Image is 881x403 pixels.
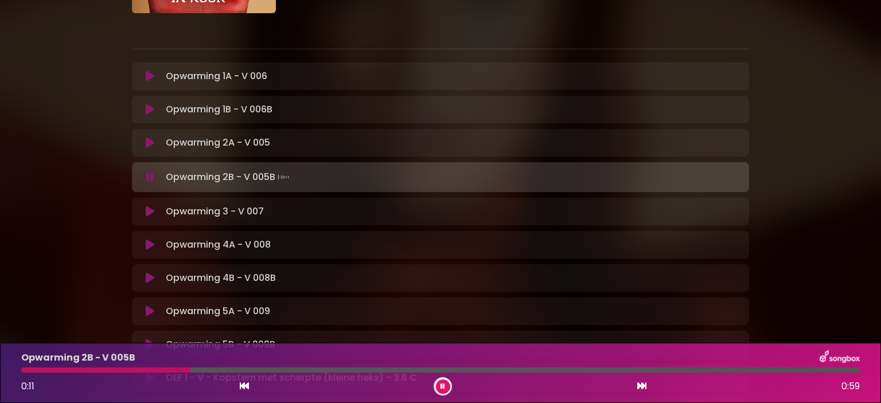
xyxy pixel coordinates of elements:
p: Opwarming 5B - V 009B [166,338,275,351]
img: songbox-logo-white.png [820,350,860,365]
span: 0:59 [841,379,860,393]
p: Opwarming 2A - V 005 [166,136,270,150]
p: Opwarming 4A - V 008 [166,238,271,252]
p: Opwarming 2B - V 005B [21,351,135,365]
p: Opwarming 1B - V 006B [166,103,272,116]
span: 0:11 [21,379,34,393]
p: Opwarming 4B - V 008B [166,271,276,285]
p: Opwarming 1A - V 006 [166,69,267,83]
p: Opwarming 5A - V 009 [166,304,270,318]
p: Opwarming 2B - V 005B [166,169,291,185]
img: waveform4.gif [275,169,291,185]
p: Opwarming 3 - V 007 [166,205,264,218]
